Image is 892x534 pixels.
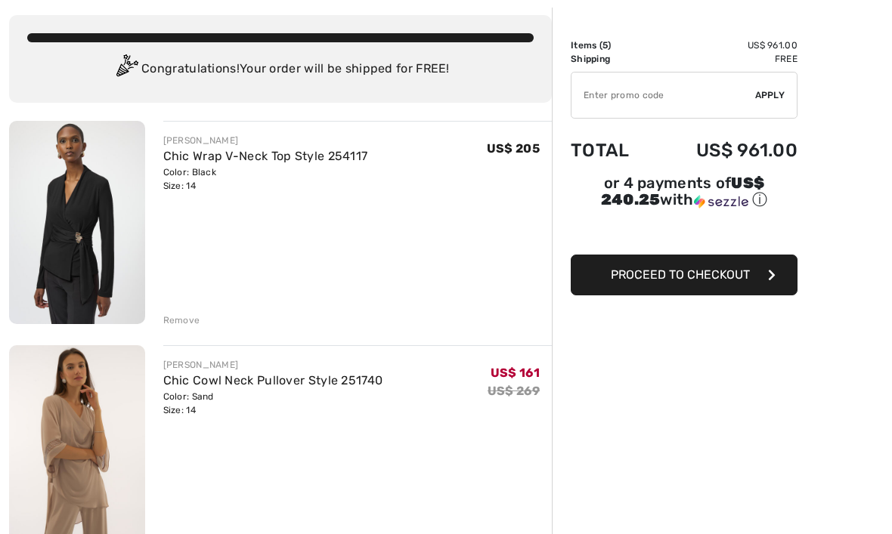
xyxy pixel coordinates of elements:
input: Promo code [571,73,755,118]
span: US$ 240.25 [601,174,765,208]
td: US$ 961.00 [654,39,798,52]
div: or 4 payments of with [571,176,798,210]
div: [PERSON_NAME] [163,358,383,372]
div: or 4 payments ofUS$ 240.25withSezzle Click to learn more about Sezzle [571,176,798,215]
td: Free [654,52,798,66]
td: US$ 961.00 [654,125,798,176]
button: Proceed to Checkout [571,255,798,295]
span: Proceed to Checkout [611,267,750,282]
span: US$ 161 [491,366,540,380]
div: [PERSON_NAME] [163,134,368,147]
div: Color: Black Size: 14 [163,165,368,193]
div: Remove [163,313,200,327]
a: Chic Wrap V-Neck Top Style 254117 [163,149,368,163]
img: Congratulation2.svg [111,54,141,85]
img: Chic Wrap V-Neck Top Style 254117 [9,121,145,324]
td: Items ( ) [571,39,654,52]
div: Color: Sand Size: 14 [163,390,383,417]
span: Apply [755,88,785,102]
td: Shipping [571,52,654,66]
div: Congratulations! Your order will be shipped for FREE! [27,54,534,85]
s: US$ 269 [488,384,540,398]
a: Chic Cowl Neck Pullover Style 251740 [163,373,383,387]
img: Sezzle [694,195,748,208]
span: 5 [602,40,608,51]
td: Total [571,125,654,176]
span: US$ 205 [487,141,540,156]
iframe: PayPal-paypal [571,215,798,249]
